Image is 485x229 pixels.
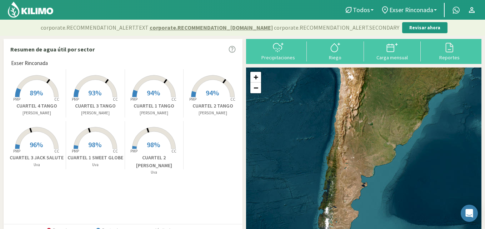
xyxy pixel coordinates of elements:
[125,110,183,116] p: [PERSON_NAME]
[13,149,20,154] tspan: PMP
[147,140,160,149] span: 98%
[252,55,305,60] div: Precipitaciones
[423,55,476,60] div: Reportes
[274,23,399,32] span: corporate.RECOMMENDATION_ALERT.SECONDARY
[72,149,79,154] tspan: PMP
[113,149,118,154] tspan: CC
[171,149,176,154] tspan: CC
[7,102,66,110] p: CUARTEL 4 TANGO
[30,140,43,149] span: 96%
[250,72,261,83] a: Zoom in
[189,97,196,102] tspan: PMP
[461,205,478,222] div: Open Intercom Messenger
[130,149,137,154] tspan: PMP
[66,162,124,168] p: Uva
[250,83,261,93] a: Zoom out
[353,6,370,14] span: Todos
[66,102,124,110] p: CUARTEL 3 TANGO
[113,97,118,102] tspan: CC
[125,102,183,110] p: CUARTEL 1 TANGO
[307,41,364,60] button: Riego
[230,97,235,102] tspan: CC
[421,41,478,60] button: Reportes
[30,88,43,97] span: 89%
[125,154,183,169] p: CUARTEL 2 [PERSON_NAME]
[10,45,95,54] p: Resumen de agua útil por sector
[72,97,79,102] tspan: PMP
[11,59,48,68] span: Exser Rinconada
[402,22,447,34] button: Revisar ahora
[250,41,307,60] button: Precipitaciones
[7,154,66,161] p: CUARTEL 3 JACK SALUTE
[389,6,433,14] span: Exser Rinconada
[41,23,399,32] p: corporate.RECOMMENDATION_ALERT.TEXT
[364,41,421,60] button: Carga mensual
[13,97,20,102] tspan: PMP
[309,55,362,60] div: Riego
[7,110,66,116] p: [PERSON_NAME]
[66,154,124,161] p: CUARTEL 1 SWEET GLOBE
[206,88,219,97] span: 94%
[130,97,137,102] tspan: PMP
[150,23,273,32] span: corporate.RECOMMENDATION_[DOMAIN_NAME]
[7,162,66,168] p: Uva
[54,97,59,102] tspan: CC
[147,88,160,97] span: 94%
[88,88,101,97] span: 93%
[66,110,124,116] p: [PERSON_NAME]
[125,169,183,175] p: Uva
[7,1,54,18] img: Kilimo
[54,149,59,154] tspan: CC
[171,97,176,102] tspan: CC
[184,102,242,110] p: CUARTEL 2 TANGO
[184,110,242,116] p: [PERSON_NAME]
[409,24,440,31] p: Revisar ahora
[88,140,101,149] span: 98%
[366,55,419,60] div: Carga mensual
